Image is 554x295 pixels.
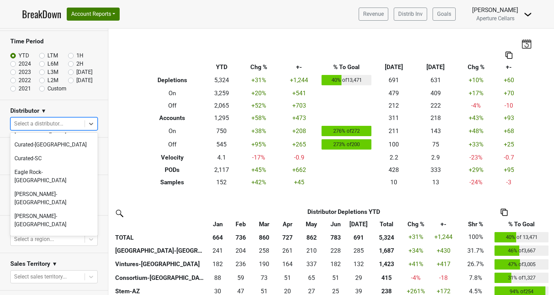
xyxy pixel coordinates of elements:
[370,258,403,271] th: 1423.475
[349,273,369,282] div: 29
[239,99,278,112] td: +52 %
[10,152,98,165] div: Curated-SC
[456,124,496,138] td: +48 %
[231,273,250,282] div: 59
[493,218,550,230] th: % To Goal: activate to sort column ascending
[415,61,456,74] th: [DATE]
[10,38,98,45] h3: Time Period
[278,260,297,269] div: 164
[239,176,278,188] td: +42 %
[47,85,66,93] label: Custom
[278,151,320,164] td: -0.9
[431,246,457,255] div: +430
[324,244,347,258] td: 228
[47,68,58,76] label: L3M
[278,99,320,112] td: +703
[403,218,429,230] th: Chg %: activate to sort column ascending
[458,258,493,271] td: 26.7%
[373,61,415,74] th: [DATE]
[140,124,204,138] th: On
[204,61,239,74] th: YTD
[19,52,29,60] label: YTD
[113,258,206,271] th: Vintures-[GEOGRAPHIC_DATA]
[496,74,522,87] td: +60
[254,260,274,269] div: 190
[301,246,323,255] div: 210
[472,6,518,14] div: [PERSON_NAME]
[456,164,496,176] td: +29 %
[239,151,278,164] td: -17 %
[496,124,522,138] td: +68
[204,74,239,87] td: 5,324
[347,258,370,271] td: 132.437
[458,218,493,230] th: Shr %: activate to sort column ascending
[204,124,239,138] td: 750
[403,258,429,271] td: +41 %
[229,271,252,285] td: 58.667
[10,107,39,114] h3: Distributor
[403,271,429,285] td: -4 %
[140,99,204,112] th: Off
[229,258,252,271] td: 236.177
[415,176,456,188] td: 13
[456,112,496,124] td: +43 %
[252,271,276,285] td: 72.583
[140,138,204,152] th: Off
[140,112,204,124] th: Accounts
[204,112,239,124] td: 1,295
[204,176,239,188] td: 152
[476,15,514,22] span: Aperture Cellars
[415,74,456,87] td: 631
[206,230,229,244] th: 664
[10,138,98,152] div: Curated-[GEOGRAPHIC_DATA]
[324,258,347,271] td: 181.669
[373,151,415,164] td: 2.2
[19,60,31,68] label: 2024
[208,246,228,255] div: 241
[206,218,229,230] th: Jan: activate to sort column ascending
[370,218,403,230] th: Total: activate to sort column ascending
[239,138,278,152] td: +95 %
[276,230,298,244] th: 727
[140,74,204,87] th: Depletions
[372,260,401,269] div: 1,423
[67,8,120,21] button: Account Reports
[229,218,252,230] th: Feb: activate to sort column ascending
[431,260,457,269] div: +417
[229,206,458,218] th: Distributor Depletions YTD
[373,138,415,152] td: 100
[208,273,228,282] div: 88
[326,260,346,269] div: 182
[415,151,456,164] td: 2.9
[278,164,320,176] td: +662
[496,87,522,99] td: +70
[299,258,324,271] td: 337.003
[276,244,298,258] td: 261
[299,244,324,258] td: 210
[231,260,250,269] div: 236
[524,10,532,19] img: Dropdown Menu
[373,99,415,112] td: 212
[278,176,320,188] td: +45
[456,74,496,87] td: +10 %
[239,74,278,87] td: +31 %
[496,138,522,152] td: +25
[458,271,493,285] td: 7.8%
[431,273,457,282] div: -18
[433,8,456,21] a: Goals
[113,207,124,218] img: filter
[252,230,276,244] th: 860
[521,39,532,48] img: last_updated_date
[231,246,250,255] div: 204
[278,61,320,74] th: +-
[239,112,278,124] td: +58 %
[299,271,324,285] td: 65.251
[372,246,401,255] div: 1,687
[239,124,278,138] td: +38 %
[347,230,370,244] th: 691
[347,244,370,258] td: 285
[10,260,50,267] h3: Sales Territory
[496,99,522,112] td: -10
[239,87,278,99] td: +20 %
[415,124,456,138] td: 143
